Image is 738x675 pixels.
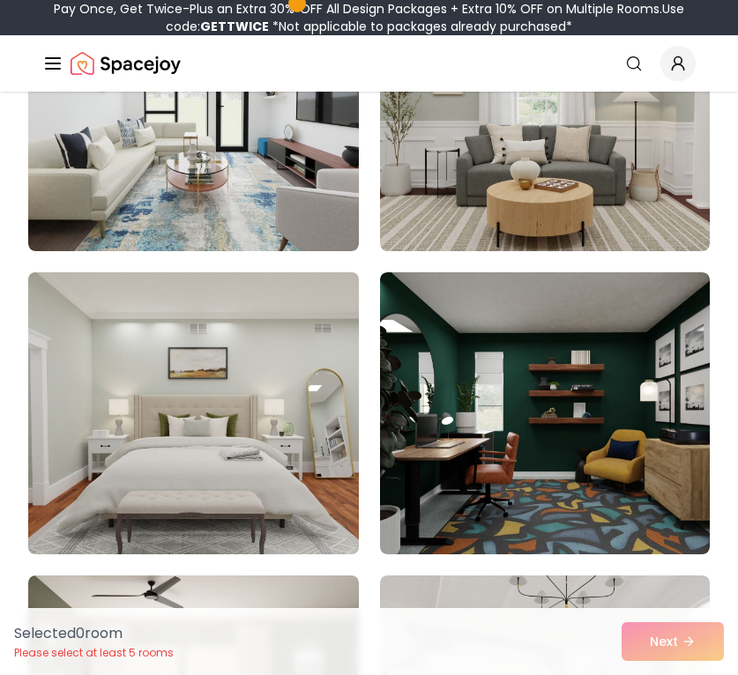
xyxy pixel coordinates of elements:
[42,35,696,92] nav: Global
[380,272,711,554] img: Room room-6
[71,46,181,81] a: Spacejoy
[14,646,174,660] p: Please select at least 5 rooms
[71,46,181,81] img: Spacejoy Logo
[269,18,572,35] span: *Not applicable to packages already purchased*
[200,18,269,35] b: GETTWICE
[20,265,367,561] img: Room room-5
[14,623,174,644] p: Selected 0 room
